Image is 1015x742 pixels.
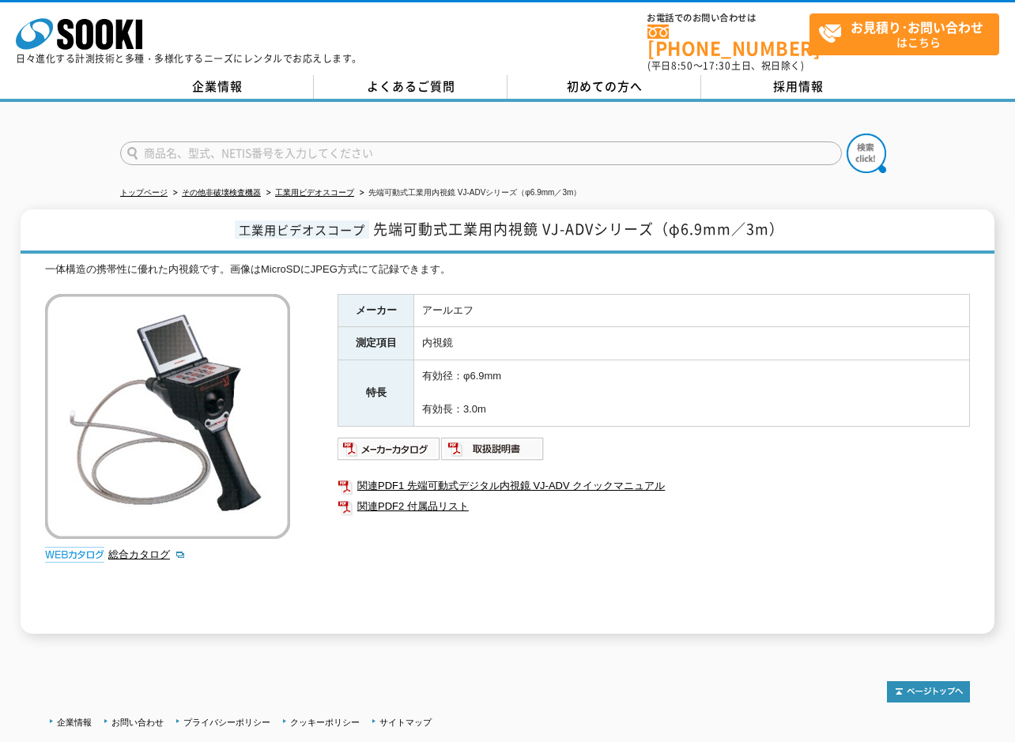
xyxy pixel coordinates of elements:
a: 企業情報 [120,75,314,99]
a: 総合カタログ [108,548,186,560]
span: 17:30 [703,58,731,73]
a: クッキーポリシー [290,718,360,727]
img: webカタログ [45,547,104,563]
a: 取扱説明書 [441,446,545,458]
a: お見積り･お問い合わせはこちら [809,13,999,55]
td: アールエフ [414,294,970,327]
span: お電話でのお問い合わせは [647,13,809,23]
a: サイトマップ [379,718,432,727]
th: 測定項目 [338,327,414,360]
span: はこちら [818,14,998,54]
a: 関連PDF1 先端可動式デジタル内視鏡 VJ-ADV クイックマニュアル [338,476,970,496]
div: 一体構造の携帯性に優れた内視鏡です。画像はMicroSDにJPEG方式にて記録できます。 [45,262,970,278]
a: お問い合わせ [111,718,164,727]
a: メーカーカタログ [338,446,441,458]
img: 取扱説明書 [441,436,545,461]
input: 商品名、型式、NETIS番号を入力してください [120,141,842,165]
a: よくあるご質問 [314,75,507,99]
a: トップページ [120,188,168,197]
th: 特長 [338,360,414,426]
a: プライバシーポリシー [183,718,270,727]
a: 採用情報 [701,75,895,99]
a: 企業情報 [57,718,92,727]
a: 工業用ビデオスコープ [275,188,354,197]
span: (平日 ～ 土日、祝日除く) [647,58,804,73]
img: btn_search.png [847,134,886,173]
a: 関連PDF2 付属品リスト [338,496,970,517]
a: [PHONE_NUMBER] [647,24,809,57]
span: 8:50 [671,58,693,73]
img: 先端可動式工業用内視鏡 VJ-ADVシリーズ（φ6.9mm／3m） [45,294,290,539]
span: 先端可動式工業用内視鏡 VJ-ADVシリーズ（φ6.9mm／3m） [373,218,784,239]
td: 内視鏡 [414,327,970,360]
img: トップページへ [887,681,970,702]
td: 有効径：φ6.9mm 有効長：3.0m [414,360,970,426]
span: 初めての方へ [567,77,643,95]
a: 初めての方へ [507,75,701,99]
li: 先端可動式工業用内視鏡 VJ-ADVシリーズ（φ6.9mm／3m） [357,185,581,202]
strong: お見積り･お問い合わせ [851,17,983,36]
th: メーカー [338,294,414,327]
span: 工業用ビデオスコープ [235,220,369,239]
p: 日々進化する計測技術と多種・多様化するニーズにレンタルでお応えします。 [16,54,362,63]
img: メーカーカタログ [338,436,441,461]
a: その他非破壊検査機器 [182,188,261,197]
